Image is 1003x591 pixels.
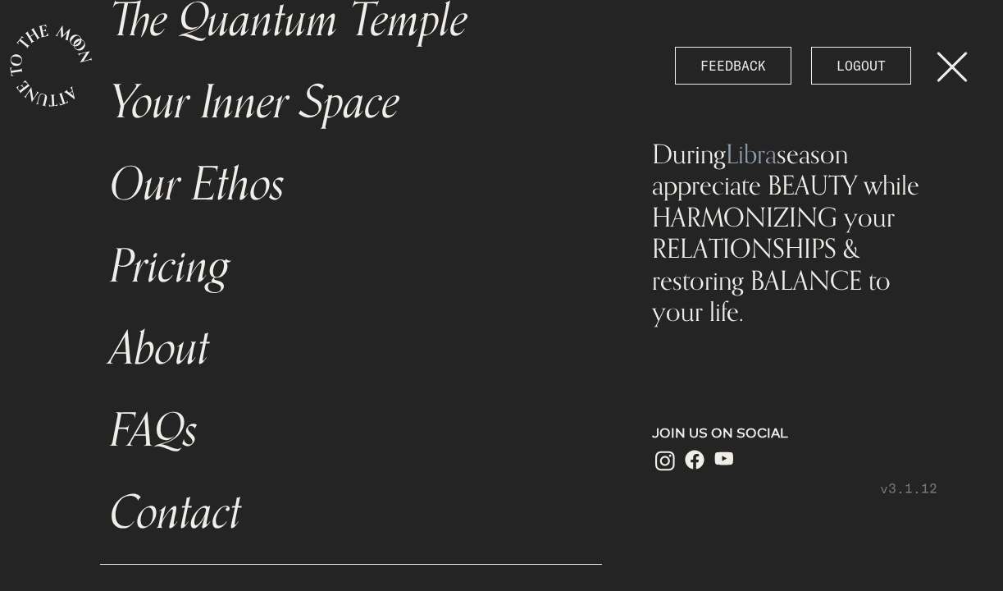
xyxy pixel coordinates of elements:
[675,47,791,85] button: FEEDBACK
[700,56,766,76] span: FEEDBACK
[652,138,937,327] div: During season appreciate BEAUTY while HARMONIZING your RELATIONSHIPS & restoring BALANCE to your ...
[100,390,602,472] a: FAQs
[100,144,602,226] a: Our Ethos
[100,62,602,144] a: Your Inner Space
[652,479,937,498] p: v3.1.12
[811,47,911,85] a: LOGOUT
[100,308,602,390] a: About
[100,472,602,554] a: Contact
[652,424,937,443] p: JOIN US ON SOCIAL
[726,137,777,170] span: Libra
[100,226,602,308] a: Pricing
